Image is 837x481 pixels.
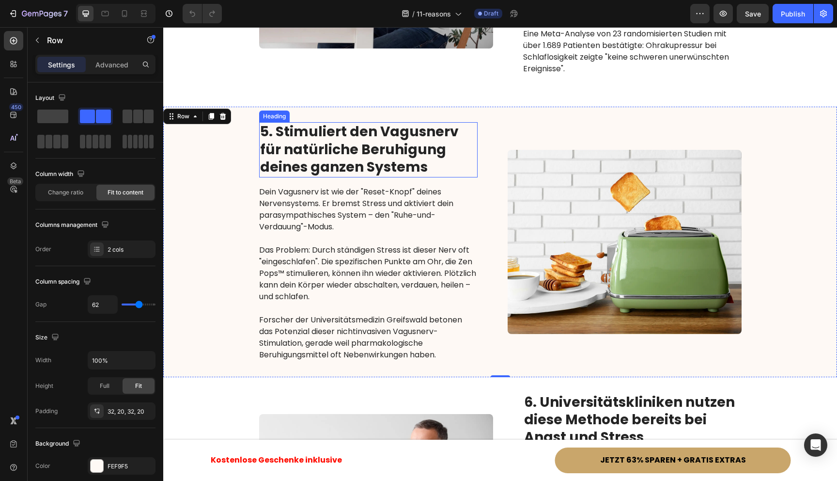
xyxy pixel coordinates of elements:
[412,9,415,19] span: /
[437,428,583,438] p: JETZT 63% SPAREN + GRATIS EXTRAS
[47,34,129,46] p: Row
[96,217,313,275] p: Das Problem: Durch ständigen Stress ist dieser Nerv oft "eingeschlafen". Die spezifischen Punkte ...
[98,85,124,94] div: Heading
[35,300,46,309] div: Gap
[12,85,28,94] div: Row
[745,10,761,18] span: Save
[35,219,111,232] div: Columns management
[484,9,498,18] span: Draft
[35,437,82,450] div: Background
[392,420,628,446] a: JETZT 63% SPAREN + GRATIS EXTRAS
[417,9,451,19] span: 11-reasons
[96,159,313,206] p: Dein Vagusnerv ist wie der "Reset-Knopf" deines Nervensystems. Er bremst Stress und aktiviert dei...
[100,382,109,390] span: Full
[35,462,50,470] div: Color
[781,9,805,19] div: Publish
[35,275,93,289] div: Column spacing
[108,462,153,471] div: FEF9F5
[48,60,75,70] p: Settings
[135,382,142,390] span: Fit
[96,287,313,334] p: Forscher der Universitätsmedizin Greifswald betonen das Potenzial dieser nichtinvasiven Vagusnerv...
[344,123,578,307] img: gempages_432750572815254551-ed437212-7f3d-4e87-8ecf-a5b40df64c7c.webp
[361,366,572,420] strong: 6. Universitätskliniken nutzen diese Methode bereits bei Angst und Stress
[48,188,83,197] span: Change ratio
[35,356,51,365] div: Width
[183,4,222,23] div: Undo/Redo
[63,8,68,19] p: 7
[95,60,128,70] p: Advanced
[108,407,153,416] div: 32, 20, 32, 20
[163,27,837,481] iframe: Design area
[35,382,53,390] div: Height
[35,168,87,181] div: Column width
[97,95,295,149] strong: 5. Stimuliert den Vagusnerv für natürliche Beruhigung deines ganzen Systems
[773,4,813,23] button: Publish
[35,407,58,416] div: Padding
[88,352,155,369] input: Auto
[804,433,827,457] div: Open Intercom Messenger
[108,245,153,254] div: 2 cols
[9,103,23,111] div: 450
[108,188,143,197] span: Fit to content
[35,331,61,344] div: Size
[35,245,51,254] div: Order
[7,177,23,185] div: Beta
[737,4,769,23] button: Save
[360,1,577,48] p: Eine Meta-Analyse von 23 randomisierten Studien mit über 1.689 Patienten bestätigte: Ohrakupressu...
[4,4,72,23] button: 7
[35,92,68,105] div: Layout
[88,296,117,313] input: Auto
